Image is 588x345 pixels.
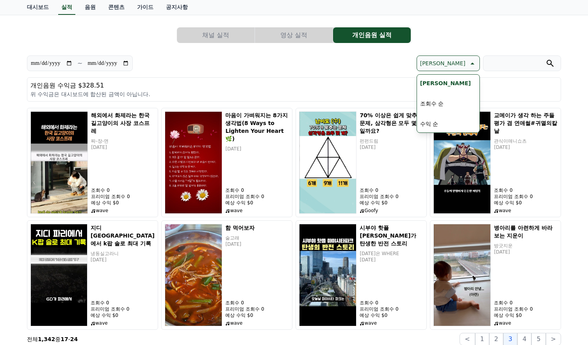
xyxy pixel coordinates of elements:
a: 마음이 가벼워지는 8가지 생각법(8 Ways to Lighten Your Heart 🌿) 마음이 가벼워지는 8가지 생각법(8 Ways to Lighten Your Heart ... [161,108,292,217]
h5: 해외에서 화제라는 한국 길고양이의 사장 코스프레 [91,111,155,135]
p: [DATE] [360,144,423,150]
strong: 1,342 [38,336,55,342]
p: 예상 수익 $0 [91,312,155,318]
a: 지디 파리에서 k팝 솔로 최대 기록 지디 [GEOGRAPHIC_DATA]에서 k팝 솔로 최대 기록 냉동실고라니 [DATE] 조회수 0 프리미엄 조회수 0 예상 수익 $0 wave [27,220,158,330]
button: 개인음원 실적 [333,27,411,43]
p: wave [91,207,155,214]
p: 프리미엄 조회수 0 [225,306,289,312]
p: 예상 수익 $0 [360,200,423,206]
p: [DATE] [225,146,289,152]
p: 술고래 [225,235,289,241]
p: [DATE] [360,257,423,263]
p: wave [91,320,155,326]
p: [PERSON_NAME] [420,58,465,69]
p: wave [494,320,558,326]
a: 함 먹어보자 함 먹어보자 술고래 [DATE] 조회수 0 프리미엄 조회수 0 예상 수익 $0 wave [161,220,292,330]
p: 예상 수익 $0 [494,312,558,318]
p: wave [360,320,423,326]
h5: 70% 이상은 쉽게 맞추는 문제, 삼각형은 모두 몇개일까요? [360,111,423,135]
p: 개인음원 수익금 $328.51 [30,81,558,90]
p: [DATE]은 WHERE [360,250,423,257]
p: [DATE] [91,144,155,150]
p: 조회수 0 [494,187,558,193]
h5: 함 먹어보자 [225,224,289,232]
button: [PERSON_NAME] [417,55,480,71]
button: 조회수 순 [417,95,447,112]
p: 냉동실고라니 [91,250,155,257]
h5: 지디 [GEOGRAPHIC_DATA]에서 k팝 솔로 최대 기록 [91,224,155,247]
p: Goofy [360,207,423,214]
p: 조회수 0 [360,300,423,306]
p: 프리미엄 조회수 0 [360,193,423,200]
p: 예상 수익 $0 [225,200,289,206]
p: wave [225,320,289,326]
p: 조회수 0 [91,187,155,193]
strong: 24 [70,336,78,342]
h5: 병아리를 아련하게 바라보는 지운이 [494,224,558,240]
p: 예상 수익 $0 [225,312,289,318]
p: 프리미엄 조회수 0 [494,306,558,312]
p: [DATE] [494,249,558,255]
p: 펀펀드림 [360,138,423,144]
a: 70% 이상은 쉽게 맞추는 문제, 삼각형은 모두 몇개일까요? 70% 이상은 쉽게 맞추는 문제, 삼각형은 모두 몇개일까요? 펀펀드림 [DATE] 조회수 0 프리미엄 조회수 0 ... [296,108,427,217]
img: 병아리를 아련하게 바라보는 지운이 [433,224,491,326]
p: 조회수 0 [225,300,289,306]
strong: 17 [61,336,68,342]
img: 70% 이상은 쉽게 맞추는 문제, 삼각형은 모두 몇개일까요? [299,111,356,214]
p: wave [225,207,289,214]
a: 시부야 핫플 미야시타 파크가 탄생한 반전 스토리 시부야 핫플 [PERSON_NAME]가 탄생한 반전 스토리 [DATE]은 WHERE [DATE] 조회수 0 프리미엄 조회수 0... [296,220,427,330]
p: 위 수익금은 대시보드에 합산된 금액이 아닙니다. [30,90,558,98]
p: 짜-장-면 [91,138,155,144]
p: 프리미엄 조회수 0 [91,306,155,312]
button: 채널 실적 [177,27,255,43]
h5: 교메이가 생각 하는 주들 평가 겸 연애썰#귀멸의칼날 [494,111,558,135]
p: [DATE] [494,144,558,150]
img: 마음이 가벼워지는 8가지 생각법(8 Ways to Lighten Your Heart 🌿) [165,111,222,214]
img: 교메이가 생각 하는 주들 평가 겸 연애썰#귀멸의칼날 [433,111,491,214]
p: [DATE] [91,257,155,263]
button: 영상 실적 [255,27,333,43]
p: 전체 중 - [27,335,78,343]
p: 조회수 0 [91,300,155,306]
img: 해외에서 화제라는 한국 길고양이의 사장 코스프레 [30,111,88,214]
p: 관식이애니쇼츠 [494,138,558,144]
p: 조회수 0 [360,187,423,193]
a: 해외에서 화제라는 한국 길고양이의 사장 코스프레 해외에서 화제라는 한국 길고양이의 사장 코스프레 짜-장-면 [DATE] 조회수 0 프리미엄 조회수 0 예상 수익 $0 wave [27,108,158,217]
a: 교메이가 생각 하는 주들 평가 겸 연애썰#귀멸의칼날 교메이가 생각 하는 주들 평가 겸 연애썰#귀멸의칼날 관식이애니쇼츠 [DATE] 조회수 0 프리미엄 조회수 0 예상 수익 $... [430,108,561,217]
p: 프리미엄 조회수 0 [494,193,558,200]
img: 시부야 핫플 미야시타 파크가 탄생한 반전 스토리 [299,224,356,326]
h5: 마음이 가벼워지는 8가지 생각법(8 Ways to Lighten Your Heart 🌿) [225,111,289,143]
p: 프리미엄 조회수 0 [91,193,155,200]
img: 함 먹어보자 [165,224,222,326]
p: [DATE] [225,241,289,247]
p: ~ [77,59,82,68]
p: 조회수 0 [494,300,558,306]
button: [PERSON_NAME] [417,75,474,92]
p: 조회수 0 [225,187,289,193]
a: 병아리를 아련하게 바라보는 지운이 병아리를 아련하게 바라보는 지운이 방긋지운 [DATE] 조회수 0 프리미엄 조회수 0 예상 수익 $0 wave [430,220,561,330]
p: 예상 수익 $0 [91,200,155,206]
p: wave [494,207,558,214]
p: 방긋지운 [494,243,558,249]
button: 수익 순 [417,115,441,132]
p: 예상 수익 $0 [360,312,423,318]
p: 예상 수익 $0 [494,200,558,206]
h5: 시부야 핫플 [PERSON_NAME]가 탄생한 반전 스토리 [360,224,423,247]
img: 지디 파리에서 k팝 솔로 최대 기록 [30,224,87,326]
p: 프리미엄 조회수 0 [360,306,423,312]
p: 프리미엄 조회수 0 [225,193,289,200]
